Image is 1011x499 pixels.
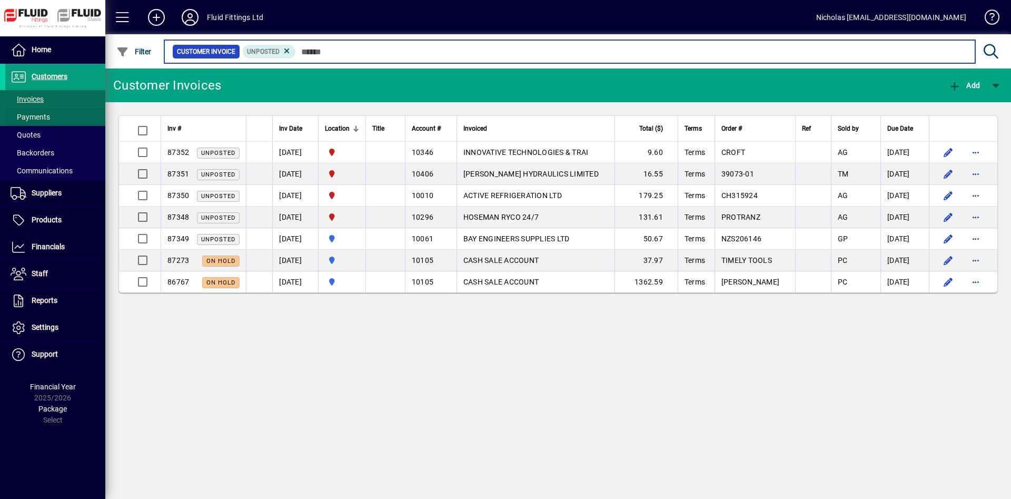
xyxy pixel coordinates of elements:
button: Edit [940,165,957,182]
span: FLUID FITTINGS CHRISTCHURCH [325,190,359,201]
button: Profile [173,8,207,27]
span: TIMELY TOOLS [721,256,772,265]
a: Home [5,37,105,63]
td: [DATE] [272,271,318,292]
button: More options [967,273,984,290]
span: CASH SALE ACCOUNT [463,278,539,286]
a: Financials [5,234,105,260]
span: Terms [685,148,705,156]
td: [DATE] [272,163,318,185]
span: BAY ENGINEERS SUPPLIES LTD [463,234,570,243]
span: 10010 [412,191,433,200]
span: Settings [32,323,58,331]
span: NZS206146 [721,234,761,243]
span: Unposted [201,171,235,178]
span: Products [32,216,62,224]
button: Edit [940,187,957,204]
td: 179.25 [614,185,678,207]
a: Products [5,207,105,233]
a: Staff [5,261,105,287]
span: AG [838,191,848,200]
span: Ref [802,123,811,134]
span: Terms [685,278,705,286]
span: [PERSON_NAME] HYDRAULICS LIMITED [463,170,599,178]
span: Suppliers [32,189,62,197]
span: 39073-01 [721,170,754,178]
span: Terms [685,123,702,134]
span: Terms [685,256,705,265]
div: Ref [802,123,825,134]
span: On hold [206,279,235,286]
span: AUCKLAND [325,255,359,266]
span: Total ($) [639,123,663,134]
td: [DATE] [880,185,929,207]
button: More options [967,230,984,247]
td: [DATE] [880,271,929,292]
span: Staff [32,269,48,278]
div: Fluid Fittings Ltd [207,9,263,26]
span: AG [838,213,848,221]
a: Invoices [5,90,105,108]
div: Account # [412,123,450,134]
span: Customers [32,72,67,81]
span: 86767 [167,278,189,286]
td: [DATE] [880,163,929,185]
span: On hold [206,258,235,265]
span: Due Date [887,123,913,134]
span: Invoiced [463,123,487,134]
td: [DATE] [272,228,318,250]
button: Add [946,76,983,95]
span: Unposted [247,48,280,55]
td: [DATE] [880,228,929,250]
span: 10406 [412,170,433,178]
span: Unposted [201,236,235,243]
span: PC [838,278,848,286]
span: Title [372,123,384,134]
span: CROFT [721,148,745,156]
a: Suppliers [5,180,105,207]
span: Payments [11,113,50,121]
button: Edit [940,273,957,290]
td: [DATE] [272,185,318,207]
span: GP [838,234,848,243]
span: CH315924 [721,191,758,200]
div: Location [325,123,359,134]
a: Knowledge Base [977,2,998,36]
span: FLUID FITTINGS CHRISTCHURCH [325,211,359,223]
span: Communications [11,167,73,175]
span: Sold by [838,123,859,134]
mat-chip: Customer Invoice Status: Unposted [243,45,296,58]
span: INNOVATIVE TECHNOLOGIES & TRAI [463,148,589,156]
span: 87349 [167,234,189,243]
div: Inv Date [279,123,312,134]
button: Edit [940,230,957,247]
span: 10105 [412,278,433,286]
span: Inv Date [279,123,302,134]
span: Terms [685,234,705,243]
a: Quotes [5,126,105,144]
a: Payments [5,108,105,126]
td: [DATE] [272,250,318,271]
div: Nicholas [EMAIL_ADDRESS][DOMAIN_NAME] [816,9,966,26]
span: Terms [685,191,705,200]
a: Communications [5,162,105,180]
td: 37.97 [614,250,678,271]
td: [DATE] [880,207,929,228]
a: Support [5,341,105,368]
div: Due Date [887,123,923,134]
div: Title [372,123,399,134]
span: [PERSON_NAME] [721,278,779,286]
td: [DATE] [272,142,318,163]
div: Invoiced [463,123,608,134]
span: Account # [412,123,441,134]
button: More options [967,187,984,204]
span: 87273 [167,256,189,265]
span: TM [838,170,849,178]
span: Inv # [167,123,181,134]
div: Customer Invoices [113,77,221,94]
span: 10346 [412,148,433,156]
span: Add [948,81,980,90]
span: Location [325,123,350,134]
span: Backorders [11,149,54,157]
span: FLUID FITTINGS CHRISTCHURCH [325,168,359,180]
